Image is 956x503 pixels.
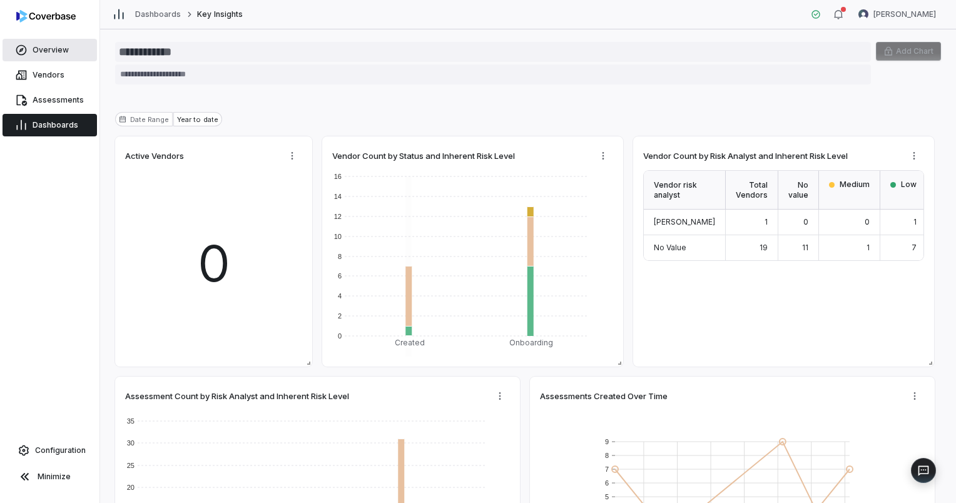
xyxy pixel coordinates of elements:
a: Overview [3,39,97,61]
span: Vendors [33,70,64,80]
span: Dashboards [33,120,78,130]
img: David Morales avatar [858,9,868,19]
text: 9 [605,438,609,445]
button: More actions [904,146,924,165]
span: Active Vendors [125,150,184,161]
div: No value [778,171,819,210]
span: Assessment Count by Risk Analyst and Inherent Risk Level [125,390,349,402]
span: Minimize [38,472,71,482]
span: No Value [654,243,686,252]
button: Date range for reportDate RangeYear to date [115,112,222,126]
text: 35 [127,417,135,425]
a: Assessments [3,89,97,111]
span: Medium [840,180,870,190]
text: 25 [127,462,135,469]
span: 0 [865,217,870,226]
text: 12 [334,213,342,220]
a: Vendors [3,64,97,86]
button: More actions [490,387,510,405]
text: 5 [605,493,609,500]
text: 16 [334,173,342,180]
span: Configuration [35,445,86,455]
span: [PERSON_NAME] [654,217,715,226]
span: Assessments [33,95,84,105]
span: Assessments Created Over Time [540,390,668,402]
text: 8 [338,253,342,260]
text: 6 [605,479,609,487]
a: Dashboards [135,9,181,19]
svg: Date range for report [119,116,126,123]
span: Low [901,180,917,190]
div: Year to date [173,112,221,126]
button: More actions [593,146,613,165]
button: More actions [905,387,925,405]
span: Overview [33,45,69,55]
text: 10 [334,233,342,240]
span: Vendor Count by Status and Inherent Risk Level [332,150,515,161]
text: 2 [338,312,342,320]
text: 30 [127,439,135,447]
text: 4 [338,292,342,300]
text: 14 [334,193,342,200]
img: logo-D7KZi-bG.svg [16,10,76,23]
span: 1 [765,217,768,226]
span: 19 [760,243,768,252]
span: 1 [913,217,917,226]
div: Total Vendors [726,171,778,210]
div: Date Range [115,112,173,126]
span: 1 [867,243,870,252]
text: 0 [338,332,342,340]
button: More actions [282,146,302,165]
span: 11 [802,243,808,252]
a: Dashboards [3,114,97,136]
span: [PERSON_NAME] [873,9,936,19]
text: 20 [127,484,135,491]
text: 7 [605,465,609,473]
span: 7 [912,243,917,252]
text: 6 [338,272,342,280]
button: Minimize [5,464,94,489]
a: Configuration [5,439,94,462]
span: Key Insights [197,9,242,19]
div: Vendor risk analyst [644,171,726,210]
span: 0 [803,217,808,226]
button: David Morales avatar[PERSON_NAME] [851,5,943,24]
text: 8 [605,452,609,459]
span: Vendor Count by Risk Analyst and Inherent Risk Level [643,150,848,161]
span: 0 [198,226,230,301]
